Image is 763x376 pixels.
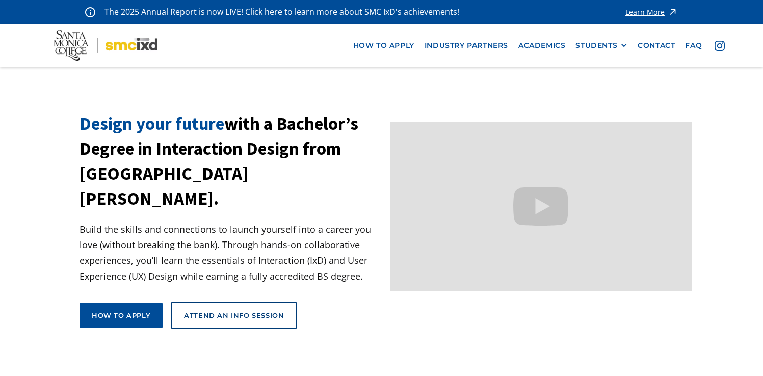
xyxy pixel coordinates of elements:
[625,9,665,16] div: Learn More
[80,113,224,135] span: Design your future
[54,30,157,61] img: Santa Monica College - SMC IxD logo
[80,303,163,328] a: How to apply
[171,302,297,329] a: Attend an Info Session
[575,41,617,50] div: STUDENTS
[513,36,570,55] a: Academics
[80,222,382,284] p: Build the skills and connections to launch yourself into a career you love (without breaking the ...
[390,122,692,291] iframe: Design your future with a Bachelor's Degree in Interaction Design from Santa Monica College
[419,36,513,55] a: industry partners
[348,36,419,55] a: how to apply
[633,36,680,55] a: contact
[104,5,460,19] p: The 2025 Annual Report is now LIVE! Click here to learn more about SMC IxD's achievements!
[625,5,678,19] a: Learn More
[184,311,284,320] div: Attend an Info Session
[80,112,382,211] h1: with a Bachelor’s Degree in Interaction Design from [GEOGRAPHIC_DATA][PERSON_NAME].
[575,41,627,50] div: STUDENTS
[715,41,725,51] img: icon - instagram
[92,311,150,320] div: How to apply
[668,5,678,19] img: icon - arrow - alert
[85,7,95,17] img: icon - information - alert
[680,36,707,55] a: faq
